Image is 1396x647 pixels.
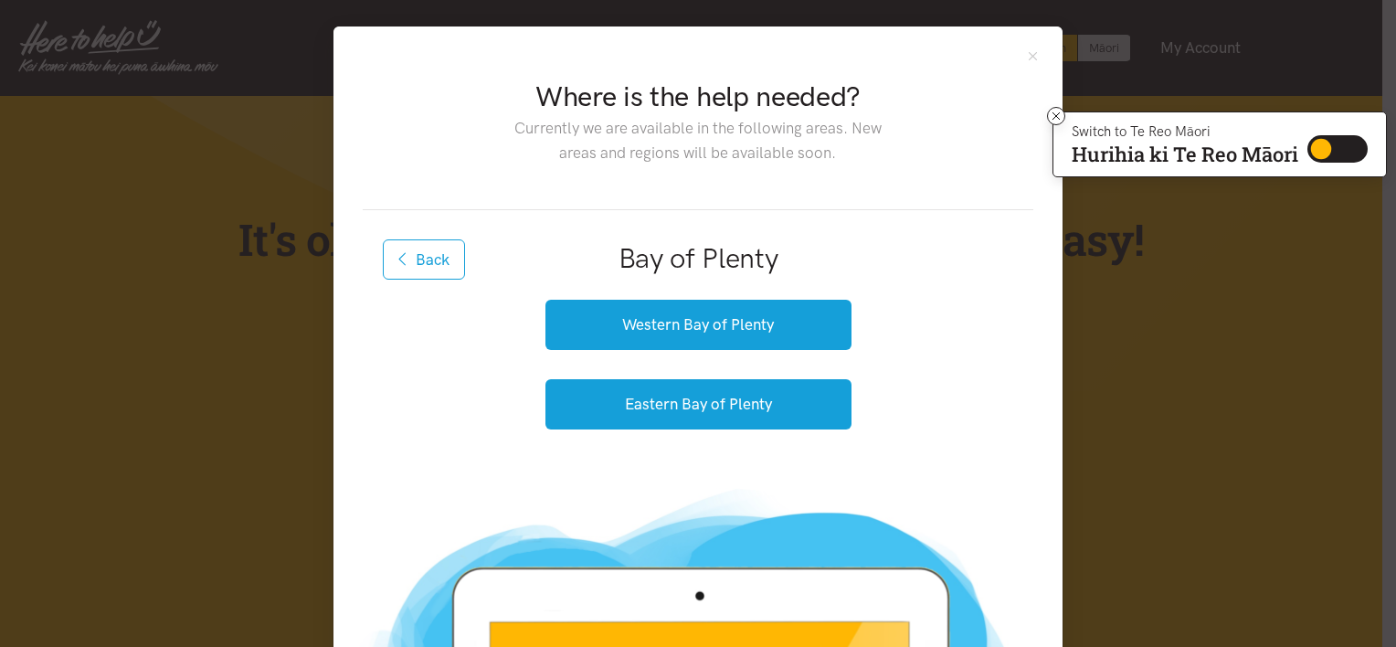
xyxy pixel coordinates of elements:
[392,239,1004,278] h2: Bay of Plenty
[383,239,465,280] button: Back
[545,379,851,430] button: Eastern Bay of Plenty
[1072,146,1298,163] p: Hurihia ki Te Reo Māori
[1072,126,1298,137] p: Switch to Te Reo Māori
[1025,48,1041,64] button: Close
[500,78,895,116] h2: Where is the help needed?
[500,116,895,165] p: Currently we are available in the following areas. New areas and regions will be available soon.
[545,300,851,350] button: Western Bay of Plenty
